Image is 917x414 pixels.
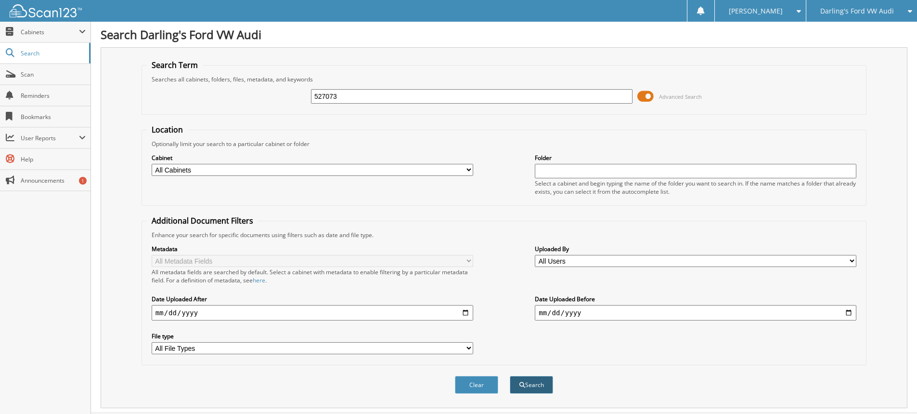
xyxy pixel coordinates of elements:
span: Announcements [21,176,86,185]
label: Uploaded By [535,245,856,253]
img: scan123-logo-white.svg [10,4,82,17]
button: Search [510,376,553,394]
div: Select a cabinet and begin typing the name of the folder you want to search in. If the name match... [535,179,856,196]
span: Advanced Search [659,93,702,100]
h1: Search Darling's Ford VW Audi [101,27,907,42]
span: Search [21,49,84,57]
label: File type [152,332,473,340]
span: Reminders [21,92,86,100]
label: Folder [535,154,856,162]
div: 1 [79,177,87,185]
div: Searches all cabinets, folders, files, metadata, and keywords [147,75,861,83]
label: Date Uploaded Before [535,295,856,303]
label: Cabinet [152,154,473,162]
span: User Reports [21,134,79,142]
div: Enhance your search for specific documents using filters such as date and file type. [147,231,861,239]
label: Date Uploaded After [152,295,473,303]
label: Metadata [152,245,473,253]
legend: Search Term [147,60,203,70]
a: here [253,276,265,284]
span: Help [21,155,86,163]
div: Optionally limit your search to a particular cabinet or folder [147,140,861,148]
span: Bookmarks [21,113,86,121]
input: end [535,305,856,321]
iframe: Chat Widget [869,368,917,414]
span: Cabinets [21,28,79,36]
span: [PERSON_NAME] [729,8,783,14]
legend: Additional Document Filters [147,215,258,226]
legend: Location [147,124,188,135]
span: Scan [21,70,86,79]
div: All metadata fields are searched by default. Select a cabinet with metadata to enable filtering b... [152,268,473,284]
span: Darling's Ford VW Audi [820,8,894,14]
button: Clear [455,376,498,394]
input: start [152,305,473,321]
